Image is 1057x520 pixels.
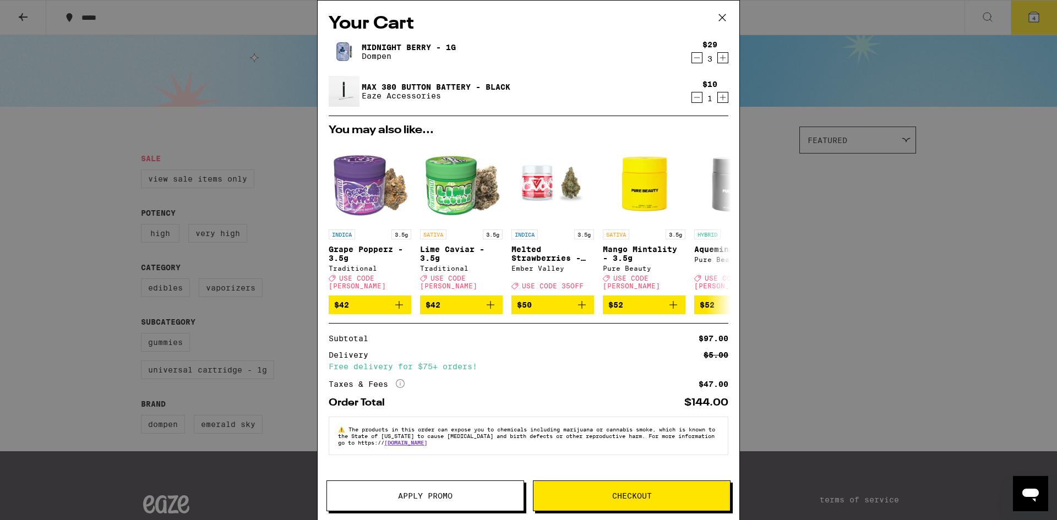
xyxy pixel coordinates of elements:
[420,245,503,262] p: Lime Caviar - 3.5g
[702,80,717,89] div: $10
[704,351,728,359] div: $5.00
[420,229,446,239] p: SATIVA
[338,426,348,433] span: ⚠️
[694,295,777,314] button: Add to bag
[329,351,376,359] div: Delivery
[694,229,721,239] p: HYBRID
[694,141,777,224] img: Pure Beauty - Aquemini - 3.5g
[329,76,359,107] img: MAX 380 Button Battery - Black
[420,265,503,272] div: Traditional
[362,83,510,91] a: MAX 380 Button Battery - Black
[699,335,728,342] div: $97.00
[511,141,594,224] img: Ember Valley - Melted Strawberries - 3.5g
[603,141,685,295] a: Open page for Mango Mintality - 3.5g from Pure Beauty
[1013,476,1048,511] iframe: Button to launch messaging window, conversation in progress
[329,125,728,136] h2: You may also like...
[694,245,777,254] p: Aquemini - 3.5g
[338,426,715,446] span: The products in this order can expose you to chemicals including marijuana or cannabis smoke, whi...
[694,141,777,295] a: Open page for Aquemini - 3.5g from Pure Beauty
[603,141,685,224] img: Pure Beauty - Mango Mintality - 3.5g
[694,275,751,289] span: USE CODE [PERSON_NAME]
[699,380,728,388] div: $47.00
[603,295,685,314] button: Add to bag
[384,439,427,446] a: [DOMAIN_NAME]
[694,256,777,263] div: Pure Beauty
[511,141,594,295] a: Open page for Melted Strawberries - 3.5g from Ember Valley
[608,300,623,309] span: $52
[603,229,629,239] p: SATIVA
[420,275,477,289] span: USE CODE [PERSON_NAME]
[612,492,652,500] span: Checkout
[603,245,685,262] p: Mango Mintality - 3.5g
[717,52,728,63] button: Increment
[362,52,456,61] p: Dompen
[329,363,728,370] div: Free delivery for $75+ orders!
[329,379,405,389] div: Taxes & Fees
[603,265,685,272] div: Pure Beauty
[691,92,702,103] button: Decrement
[511,245,594,262] p: Melted Strawberries - 3.5g
[420,141,503,224] img: Traditional - Lime Caviar - 3.5g
[700,300,715,309] span: $52
[533,480,731,511] button: Checkout
[334,300,349,309] span: $42
[329,265,411,272] div: Traditional
[691,52,702,63] button: Decrement
[398,492,453,500] span: Apply Promo
[511,295,594,314] button: Add to bag
[362,43,456,52] a: Midnight Berry - 1g
[511,229,538,239] p: INDICA
[603,275,660,289] span: USE CODE [PERSON_NAME]
[420,141,503,295] a: Open page for Lime Caviar - 3.5g from Traditional
[702,54,717,63] div: 3
[717,92,728,103] button: Increment
[329,295,411,314] button: Add to bag
[329,275,386,289] span: USE CODE [PERSON_NAME]
[329,141,411,295] a: Open page for Grape Popperz - 3.5g from Traditional
[329,335,376,342] div: Subtotal
[420,295,503,314] button: Add to bag
[329,141,411,224] img: Traditional - Grape Popperz - 3.5g
[574,229,594,239] p: 3.5g
[511,265,594,272] div: Ember Valley
[702,40,717,49] div: $29
[362,91,510,100] p: Eaze Accessories
[329,245,411,262] p: Grape Popperz - 3.5g
[329,12,728,36] h2: Your Cart
[702,94,717,103] div: 1
[522,283,584,290] span: USE CODE 35OFF
[391,229,411,239] p: 3.5g
[684,398,728,408] div: $144.00
[326,480,524,511] button: Apply Promo
[483,229,503,239] p: 3.5g
[666,229,685,239] p: 3.5g
[517,300,532,309] span: $50
[426,300,440,309] span: $42
[329,398,393,408] div: Order Total
[329,36,359,67] img: Midnight Berry - 1g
